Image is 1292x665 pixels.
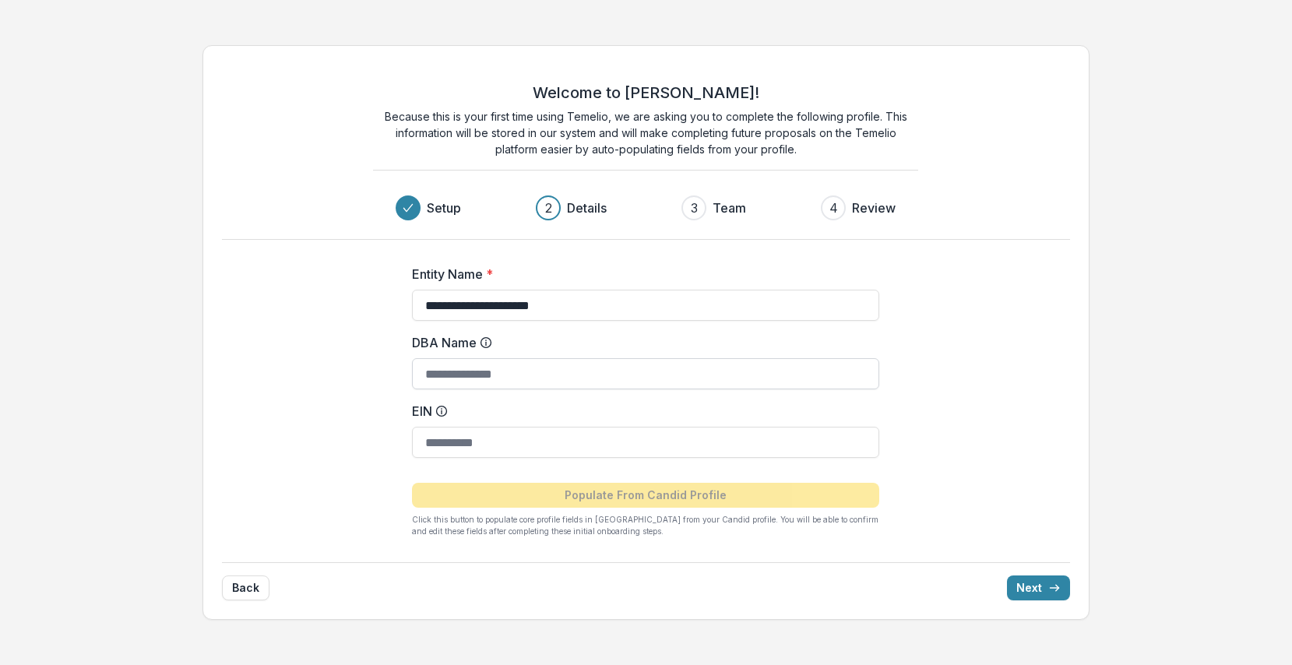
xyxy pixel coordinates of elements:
div: 3 [691,199,698,217]
button: Populate From Candid Profile [412,483,879,508]
label: DBA Name [412,333,870,352]
h3: Team [713,199,746,217]
p: Click this button to populate core profile fields in [GEOGRAPHIC_DATA] from your Candid profile. ... [412,514,879,537]
button: Next [1007,575,1070,600]
div: 4 [829,199,838,217]
div: Progress [396,195,896,220]
h3: Review [852,199,896,217]
label: EIN [412,402,870,420]
h3: Details [567,199,607,217]
h2: Welcome to [PERSON_NAME]! [533,83,759,102]
label: Entity Name [412,265,870,283]
p: Because this is your first time using Temelio, we are asking you to complete the following profil... [373,108,918,157]
button: Back [222,575,269,600]
h3: Setup [427,199,461,217]
div: 2 [545,199,552,217]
